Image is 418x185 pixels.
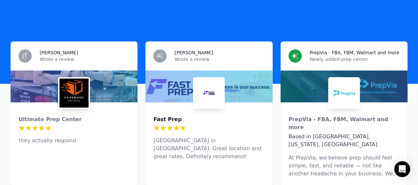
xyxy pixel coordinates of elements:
[174,49,213,56] h3: [PERSON_NAME]
[394,161,410,177] div: Open Intercom Messenger
[153,116,264,123] div: Fast Prep
[288,133,399,149] div: Based in [GEOGRAPHIC_DATA], [US_STATE], [GEOGRAPHIC_DATA]
[40,49,78,56] h3: [PERSON_NAME]
[40,56,130,63] p: Wrote a review
[59,78,89,108] img: Ultimate Prep Center
[19,137,130,145] p: they actually respond
[157,53,163,59] span: AL
[153,137,264,161] p: [GEOGRAPHIC_DATA] in [GEOGRAPHIC_DATA]. Great location and great rates. Definitely recommend!
[310,49,399,56] h3: PrepVia - FBA, FBM, Walmart and more
[23,53,28,59] span: JT
[194,78,223,108] img: Fast Prep
[19,116,130,123] div: Ultimate Prep Center
[288,116,399,131] div: PrepVia - FBA, FBM, Walmart and more
[310,56,399,63] p: Newly added prep center
[174,56,264,63] p: Wrote a review
[329,78,359,108] img: PrepVia - FBA, FBM, Walmart and more
[288,154,399,178] p: At PrepVia, we believe prep should feel simple, fast, and reliable — not like another headache in...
